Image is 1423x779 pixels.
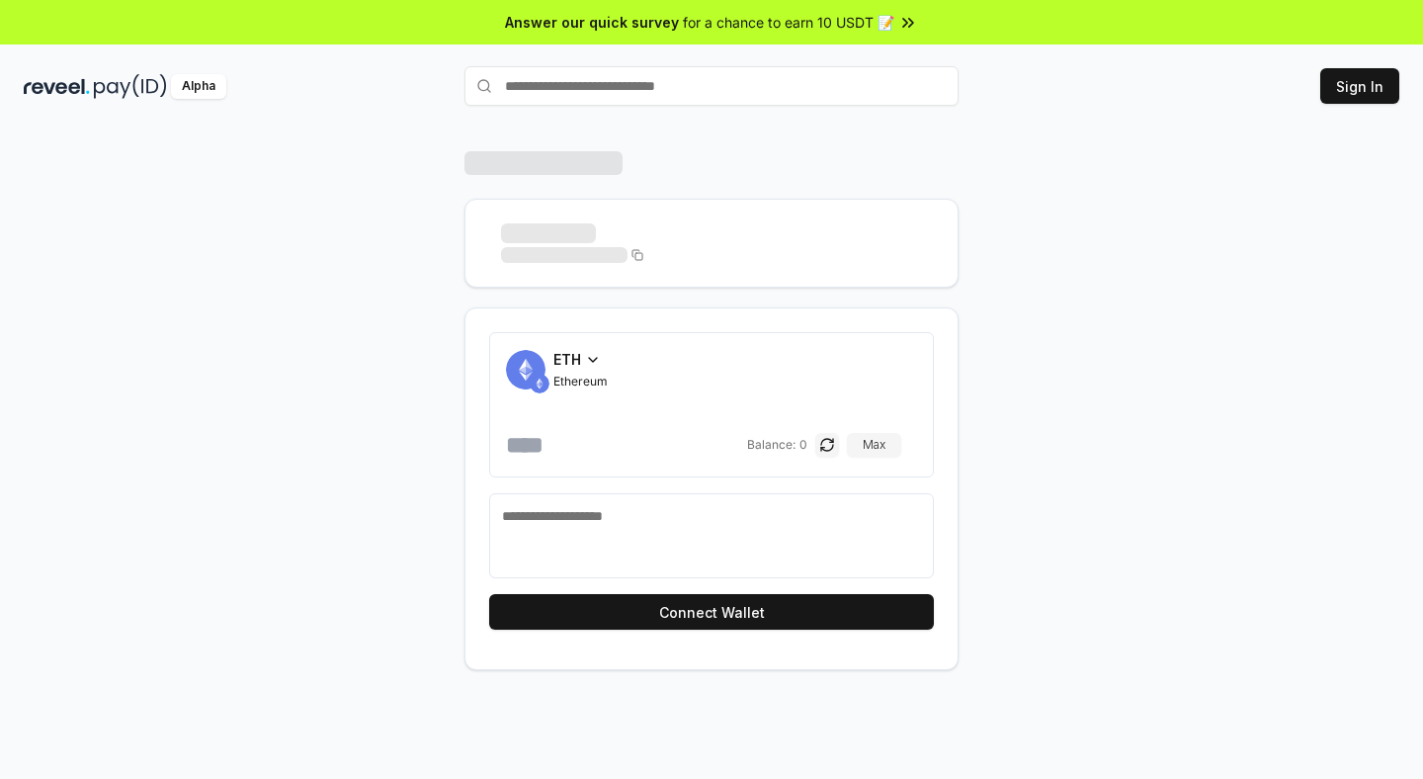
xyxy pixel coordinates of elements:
span: 0 [799,437,807,453]
span: Ethereum [553,374,608,389]
button: Connect Wallet [489,594,934,630]
img: ETH.svg [530,374,549,393]
button: Max [847,433,901,457]
span: for a chance to earn 10 USDT 📝 [683,12,894,33]
span: ETH [553,349,581,370]
img: pay_id [94,74,167,99]
img: reveel_dark [24,74,90,99]
button: Sign In [1320,68,1399,104]
span: Balance: [747,437,795,453]
div: Alpha [171,74,226,99]
span: Answer our quick survey [505,12,679,33]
